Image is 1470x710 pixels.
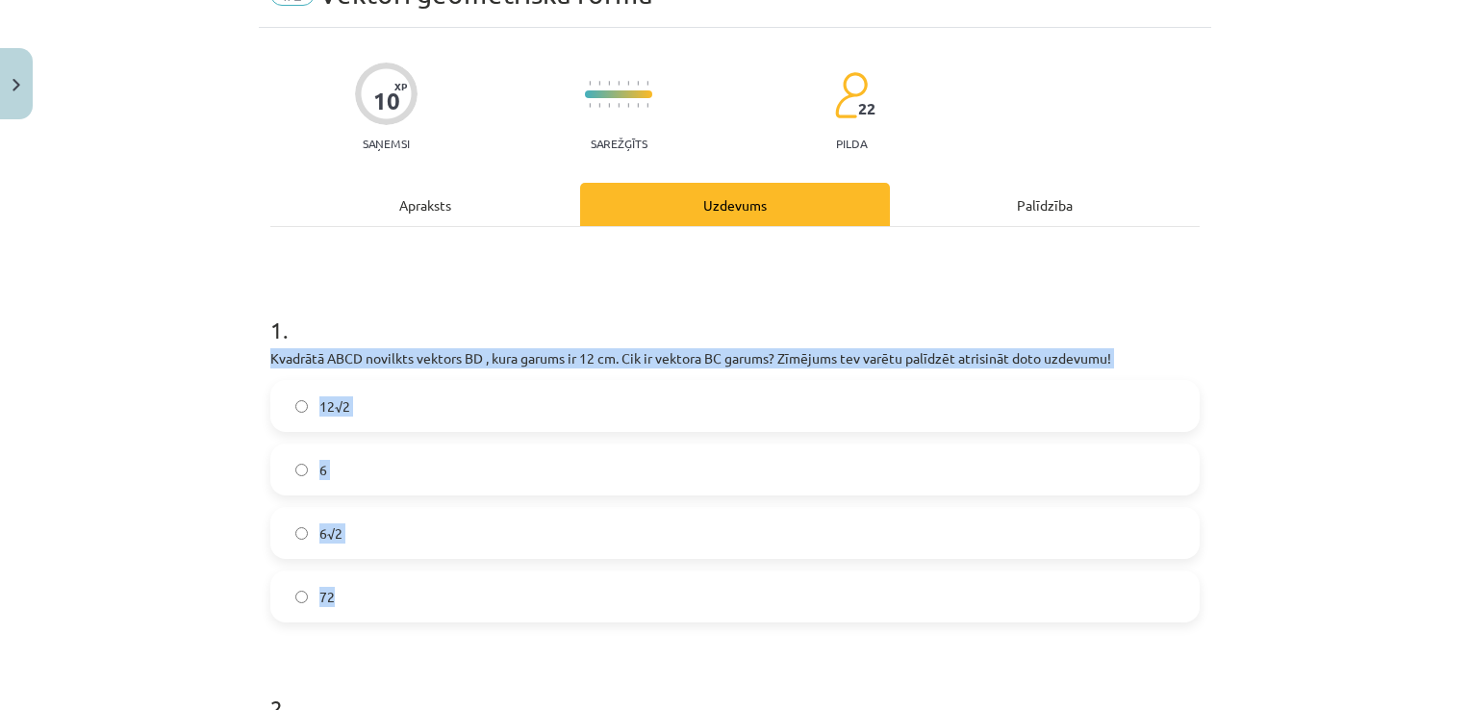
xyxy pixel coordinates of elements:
div: 10 [373,88,400,114]
input: 6 [295,464,308,476]
input: 6√2 [295,527,308,540]
input: 72 [295,591,308,603]
h1: 1 . [270,283,1200,342]
span: 72 [319,587,335,607]
img: icon-short-line-57e1e144782c952c97e751825c79c345078a6d821885a25fce030b3d8c18986b.svg [646,81,648,86]
img: icon-short-line-57e1e144782c952c97e751825c79c345078a6d821885a25fce030b3d8c18986b.svg [637,103,639,108]
img: icon-short-line-57e1e144782c952c97e751825c79c345078a6d821885a25fce030b3d8c18986b.svg [608,81,610,86]
img: icon-short-line-57e1e144782c952c97e751825c79c345078a6d821885a25fce030b3d8c18986b.svg [618,81,620,86]
div: Uzdevums [580,183,890,226]
div: Apraksts [270,183,580,226]
span: 22 [858,100,875,117]
input: 12√2 [295,400,308,413]
img: students-c634bb4e5e11cddfef0936a35e636f08e4e9abd3cc4e673bd6f9a4125e45ecb1.svg [834,71,868,119]
img: icon-short-line-57e1e144782c952c97e751825c79c345078a6d821885a25fce030b3d8c18986b.svg [618,103,620,108]
img: icon-short-line-57e1e144782c952c97e751825c79c345078a6d821885a25fce030b3d8c18986b.svg [637,81,639,86]
span: 6 [319,460,327,480]
p: pilda [836,137,867,150]
img: icon-short-line-57e1e144782c952c97e751825c79c345078a6d821885a25fce030b3d8c18986b.svg [598,103,600,108]
img: icon-short-line-57e1e144782c952c97e751825c79c345078a6d821885a25fce030b3d8c18986b.svg [646,103,648,108]
span: XP [394,81,407,91]
p: Saņemsi [355,137,418,150]
div: Palīdzība [890,183,1200,226]
img: icon-short-line-57e1e144782c952c97e751825c79c345078a6d821885a25fce030b3d8c18986b.svg [608,103,610,108]
img: icon-short-line-57e1e144782c952c97e751825c79c345078a6d821885a25fce030b3d8c18986b.svg [598,81,600,86]
img: icon-short-line-57e1e144782c952c97e751825c79c345078a6d821885a25fce030b3d8c18986b.svg [589,81,591,86]
img: icon-short-line-57e1e144782c952c97e751825c79c345078a6d821885a25fce030b3d8c18986b.svg [589,103,591,108]
span: 12√2 [319,396,350,417]
img: icon-short-line-57e1e144782c952c97e751825c79c345078a6d821885a25fce030b3d8c18986b.svg [627,81,629,86]
span: 6√2 [319,523,342,544]
p: Sarežģīts [591,137,647,150]
img: icon-close-lesson-0947bae3869378f0d4975bcd49f059093ad1ed9edebbc8119c70593378902aed.svg [13,79,20,91]
p: Kvadrātā ABCD novilkts vektors BD , kura garums ir 12 cm. Cik ir vektora BC garums? Zīmējums tev ... [270,348,1200,368]
img: icon-short-line-57e1e144782c952c97e751825c79c345078a6d821885a25fce030b3d8c18986b.svg [627,103,629,108]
